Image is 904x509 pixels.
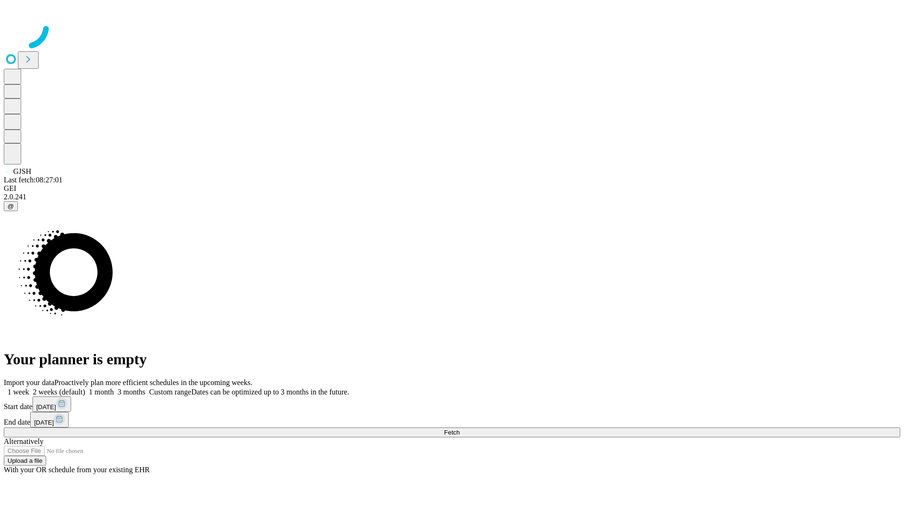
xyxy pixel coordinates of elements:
[4,437,43,445] span: Alternatively
[4,184,900,193] div: GEI
[34,419,54,426] span: [DATE]
[4,412,900,427] div: End date
[4,378,55,386] span: Import your data
[4,456,46,466] button: Upload a file
[55,378,252,386] span: Proactively plan more efficient schedules in the upcoming weeks.
[33,388,85,396] span: 2 weeks (default)
[4,176,63,184] span: Last fetch: 08:27:01
[118,388,145,396] span: 3 months
[4,466,150,474] span: With your OR schedule from your existing EHR
[444,429,460,436] span: Fetch
[149,388,191,396] span: Custom range
[4,351,900,368] h1: Your planner is empty
[36,403,56,410] span: [DATE]
[30,412,69,427] button: [DATE]
[8,203,14,210] span: @
[8,388,29,396] span: 1 week
[89,388,114,396] span: 1 month
[4,201,18,211] button: @
[13,167,31,175] span: GJSH
[4,427,900,437] button: Fetch
[4,396,900,412] div: Start date
[4,193,900,201] div: 2.0.241
[191,388,349,396] span: Dates can be optimized up to 3 months in the future.
[32,396,71,412] button: [DATE]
